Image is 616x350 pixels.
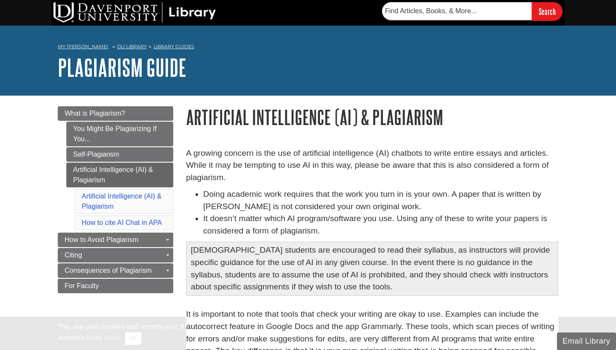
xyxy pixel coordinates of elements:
div: Guide Page Menu [58,106,173,293]
input: Find Articles, Books, & More... [382,2,532,20]
div: This site uses cookies and records your IP address for usage statistics. Additionally, we use Goo... [58,322,558,345]
div: [DEMOGRAPHIC_DATA] students are encouraged to read their syllabus, as instructors will provide sp... [186,242,558,296]
a: Plagiarism Guide [58,54,187,81]
a: For Faculty [58,279,173,293]
span: Citing [65,251,82,259]
a: Read More [86,334,120,341]
button: Close [125,332,142,345]
a: Artificial Intelligence (AI) & Plagiarism [82,192,162,210]
h1: Artificial Intelligence (AI) & Plagiarism [186,106,558,128]
li: It doesn’t matter which AI program/software you use. Using any of these to write your papers is c... [203,213,558,237]
span: How to Avoid Plagiarism [65,236,138,243]
a: Library Guides [154,44,194,50]
a: Self-Plagiarism [66,147,173,162]
button: Email Library [557,332,616,350]
a: Citing [58,248,173,262]
a: Consequences of Plagiarism [58,263,173,278]
li: Doing academic work requires that the work you turn in is your own. A paper that is written by [P... [203,188,558,213]
a: Artificial Intelligence (AI) & Plagiarism [66,163,173,187]
form: Searches DU Library's articles, books, and more [382,2,563,20]
span: For Faculty [65,282,99,289]
a: What is Plagiarism? [58,106,173,121]
a: You Might Be Plagiarizing If You... [66,122,173,146]
nav: breadcrumb [58,41,558,55]
a: My [PERSON_NAME] [58,43,108,50]
input: Search [532,2,563,20]
img: DU Library [53,2,216,23]
p: A growing concern is the use of artificial intelligence (AI) chatbots to write entire essays and ... [186,147,558,184]
a: How to Avoid Plagiarism [58,233,173,247]
a: DU Library [117,44,147,50]
a: How to cite AI Chat in APA [82,219,162,226]
span: What is Plagiarism? [65,110,125,117]
span: Consequences of Plagiarism [65,267,152,274]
